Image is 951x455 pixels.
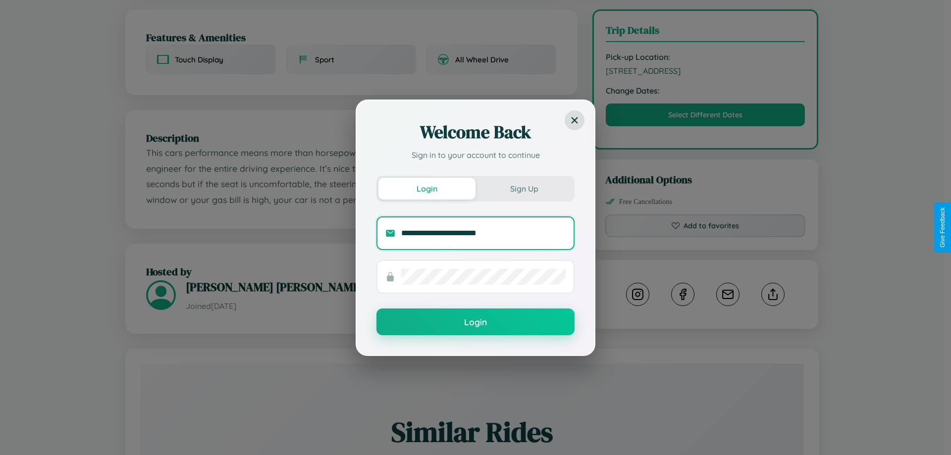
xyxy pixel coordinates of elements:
[939,207,946,248] div: Give Feedback
[475,178,573,200] button: Sign Up
[378,178,475,200] button: Login
[376,308,575,335] button: Login
[376,120,575,144] h2: Welcome Back
[376,149,575,161] p: Sign in to your account to continue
